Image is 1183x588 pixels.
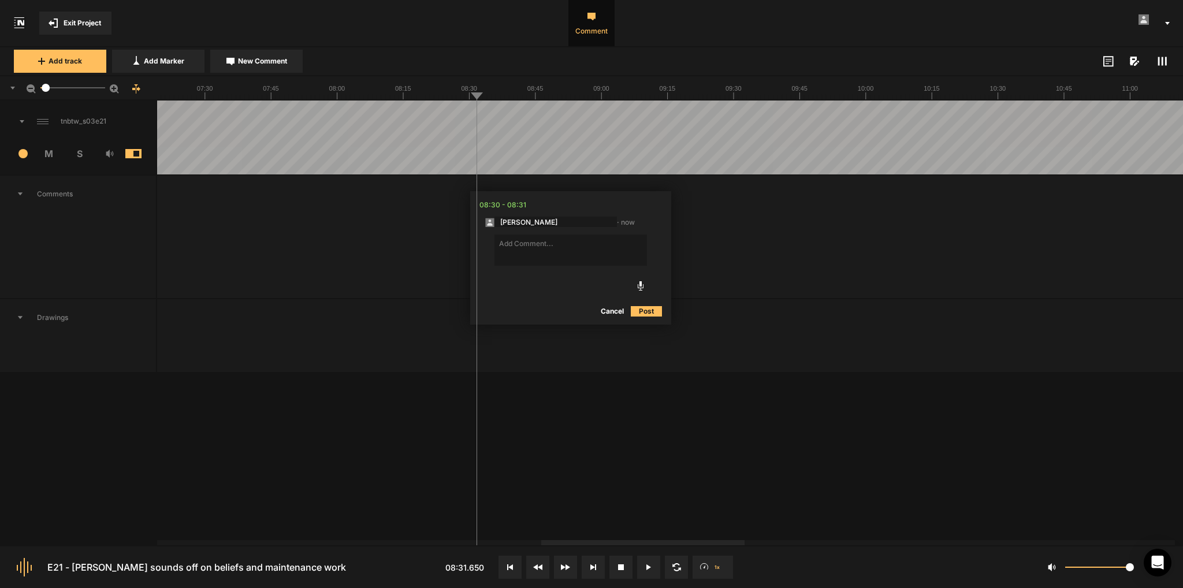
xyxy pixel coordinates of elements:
button: Add Marker [112,50,204,73]
text: 08:45 [527,85,544,92]
span: Exit Project [64,18,101,28]
text: 10:30 [990,85,1006,92]
span: Add Marker [144,56,184,66]
text: 09:45 [791,85,808,92]
text: 07:30 [197,85,213,92]
input: Your name [494,217,617,227]
text: 08:00 [329,85,345,92]
img: anonymous.svg [485,218,494,227]
text: 08:15 [395,85,411,92]
text: 07:45 [263,85,279,92]
span: 08:31.650 [445,563,484,572]
text: 09:30 [726,85,742,92]
text: 10:00 [858,85,874,92]
text: 10:45 [1056,85,1072,92]
span: tnbtw_s03e21 [56,116,156,126]
button: Cancel [594,304,631,318]
div: 08:30 - 08:31 [479,199,526,211]
span: Add track [49,56,82,66]
text: 10:15 [924,85,940,92]
text: 09:15 [660,85,676,92]
span: M [34,147,65,161]
div: E21 - [PERSON_NAME] sounds off on beliefs and maintenance work [47,560,346,574]
div: Open Intercom Messenger [1144,549,1171,576]
button: New Comment [210,50,303,73]
span: · now [485,217,635,228]
text: 11:00 [1122,85,1138,92]
button: 1x [693,556,733,579]
span: New Comment [238,56,287,66]
button: Add track [14,50,106,73]
text: 08:30 [461,85,477,92]
text: 09:00 [593,85,609,92]
button: Exit Project [39,12,111,35]
button: Post [631,304,662,318]
span: S [64,147,95,161]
